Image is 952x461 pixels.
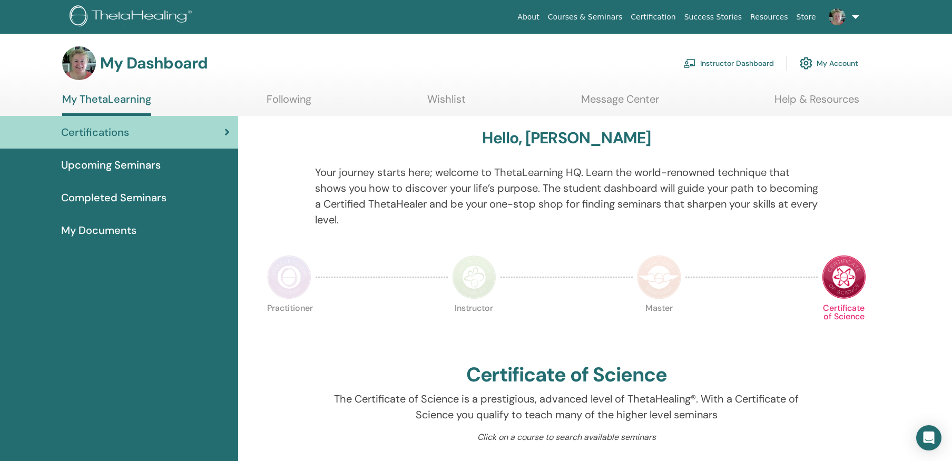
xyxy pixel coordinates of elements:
div: Open Intercom Messenger [916,425,941,450]
a: My ThetaLearning [62,93,151,116]
img: default.png [62,46,96,80]
h3: Hello, [PERSON_NAME] [482,129,651,148]
p: Click on a course to search available seminars [315,431,818,444]
img: Instructor [452,255,496,299]
p: Practitioner [267,304,311,348]
p: Your journey starts here; welcome to ThetaLearning HQ. Learn the world-renowned technique that sh... [315,164,818,228]
a: Store [792,7,820,27]
h3: My Dashboard [100,54,208,73]
span: Upcoming Seminars [61,157,161,173]
a: Certification [626,7,680,27]
img: Master [637,255,681,299]
a: Wishlist [427,93,466,113]
img: logo.png [70,5,195,29]
p: The Certificate of Science is a prestigious, advanced level of ThetaHealing®. With a Certificate ... [315,391,818,423]
span: My Documents [61,222,136,238]
p: Instructor [452,304,496,348]
img: cog.svg [800,54,812,72]
a: Following [267,93,311,113]
a: Instructor Dashboard [683,52,774,75]
img: Practitioner [267,255,311,299]
h2: Certificate of Science [466,363,668,387]
a: Courses & Seminars [544,7,627,27]
img: chalkboard-teacher.svg [683,58,696,68]
a: Resources [746,7,792,27]
a: About [513,7,543,27]
img: default.png [829,8,846,25]
img: Certificate of Science [822,255,866,299]
a: Success Stories [680,7,746,27]
span: Certifications [61,124,129,140]
p: Master [637,304,681,348]
a: My Account [800,52,858,75]
p: Certificate of Science [822,304,866,348]
a: Help & Resources [774,93,859,113]
a: Message Center [581,93,659,113]
span: Completed Seminars [61,190,166,205]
